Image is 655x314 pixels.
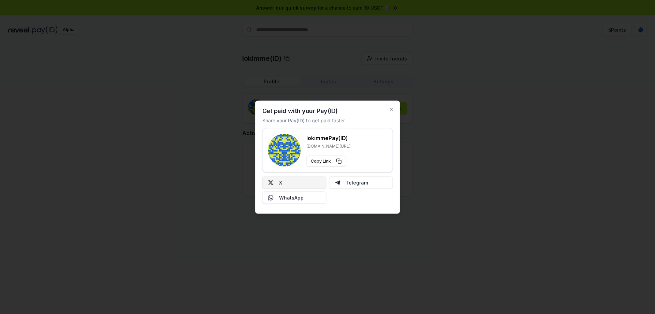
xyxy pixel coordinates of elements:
[329,176,393,189] button: Telegram
[262,176,326,189] button: X
[268,195,274,200] img: Whatsapp
[262,191,326,204] button: WhatsApp
[306,155,346,166] button: Copy Link
[268,180,274,185] img: X
[335,180,340,185] img: Telegram
[262,108,338,114] h2: Get paid with your Pay(ID)
[306,143,350,149] p: [DOMAIN_NAME][URL]
[262,117,345,124] p: Share your Pay(ID) to get paid faster
[306,134,350,142] h3: lokimme Pay(ID)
